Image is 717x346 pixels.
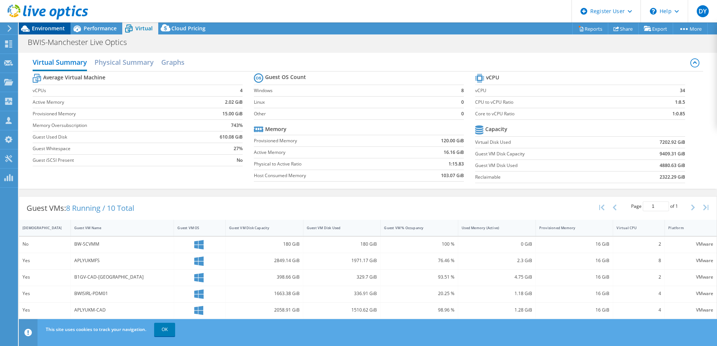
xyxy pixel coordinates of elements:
[461,110,464,118] b: 0
[461,98,464,106] b: 0
[74,273,171,281] div: B1GV-CAD-[GEOGRAPHIC_DATA]
[22,257,67,265] div: Yes
[171,25,205,32] span: Cloud Pricing
[254,149,403,156] label: Active Memory
[539,306,610,314] div: 16 GiB
[84,25,117,32] span: Performance
[539,257,610,265] div: 16 GiB
[307,306,377,314] div: 1510.62 GiB
[475,150,617,158] label: Guest VM Disk Capacity
[384,289,454,298] div: 20.25 %
[74,225,162,230] div: Guest VM Name
[668,225,704,230] div: Platform
[462,289,532,298] div: 1.18 GiB
[384,306,454,314] div: 98.96 %
[462,257,532,265] div: 2.3 GiB
[616,273,661,281] div: 2
[234,145,243,152] b: 27%
[22,225,58,230] div: [DEMOGRAPHIC_DATA]
[616,289,661,298] div: 4
[638,23,673,34] a: Export
[631,201,678,211] span: Page of
[539,273,610,281] div: 16 GiB
[307,225,368,230] div: Guest VM Disk Used
[254,137,403,145] label: Provisioned Memory
[475,98,637,106] label: CPU to vCPU Ratio
[475,87,637,94] label: vCPU
[22,306,67,314] div: Yes
[229,240,300,248] div: 180 GiB
[254,87,454,94] label: Windows
[33,110,192,118] label: Provisioned Memory
[668,306,713,314] div: VMware
[616,257,661,265] div: 8
[254,160,403,168] label: Physical to Active Ratio
[94,55,154,70] h2: Physical Summary
[32,25,65,32] span: Environment
[675,203,678,209] span: 1
[265,73,306,81] b: Guest OS Count
[660,139,685,146] b: 7202.92 GiB
[225,98,243,106] b: 2.02 GiB
[475,173,617,181] label: Reclaimable
[229,257,300,265] div: 2849.14 GiB
[74,306,171,314] div: APLYUKM-CAD
[384,225,445,230] div: Guest VM % Occupancy
[650,8,657,15] svg: \n
[384,240,454,248] div: 100 %
[74,257,171,265] div: APLYUKMFS
[33,122,192,129] label: Memory Oversubscription
[33,133,192,141] label: Guest Used Disk
[616,240,661,248] div: 2
[572,23,608,34] a: Reports
[307,257,377,265] div: 1971.17 GiB
[643,201,669,211] input: jump to page
[46,326,146,333] span: This site uses cookies to track your navigation.
[254,172,403,179] label: Host Consumed Memory
[616,225,652,230] div: Virtual CPU
[475,139,617,146] label: Virtual Disk Used
[161,55,184,70] h2: Graphs
[177,225,213,230] div: Guest VM OS
[462,240,532,248] div: 0 GiB
[668,273,713,281] div: VMware
[154,323,175,336] a: OK
[33,87,192,94] label: vCPUs
[74,289,171,298] div: BWISIRL-PDM01
[486,74,499,81] b: vCPU
[22,240,67,248] div: No
[462,225,523,230] div: Used Memory (Active)
[539,289,610,298] div: 16 GiB
[231,122,243,129] b: 743%
[66,203,134,213] span: 8 Running / 10 Total
[24,38,138,46] h1: BWIS-Manchester Live Optics
[229,225,291,230] div: Guest VM Disk Capacity
[240,87,243,94] b: 4
[229,306,300,314] div: 2058.91 GiB
[668,289,713,298] div: VMware
[660,173,685,181] b: 2322.29 GiB
[19,197,142,220] div: Guest VMs:
[220,133,243,141] b: 610.08 GiB
[475,110,637,118] label: Core to vCPU Ratio
[539,240,610,248] div: 16 GiB
[485,125,507,133] b: Capacity
[441,172,464,179] b: 103.07 GiB
[616,306,661,314] div: 4
[384,273,454,281] div: 93.51 %
[307,289,377,298] div: 336.91 GiB
[448,160,464,168] b: 1:15.83
[461,87,464,94] b: 8
[33,55,87,71] h2: Virtual Summary
[680,87,685,94] b: 34
[384,257,454,265] div: 76.46 %
[660,162,685,169] b: 4880.63 GiB
[668,240,713,248] div: VMware
[672,110,685,118] b: 1:0.85
[307,273,377,281] div: 329.7 GiB
[33,145,192,152] label: Guest Whitespace
[265,125,286,133] b: Memory
[539,225,601,230] div: Provisioned Memory
[22,289,67,298] div: Yes
[697,5,709,17] span: DY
